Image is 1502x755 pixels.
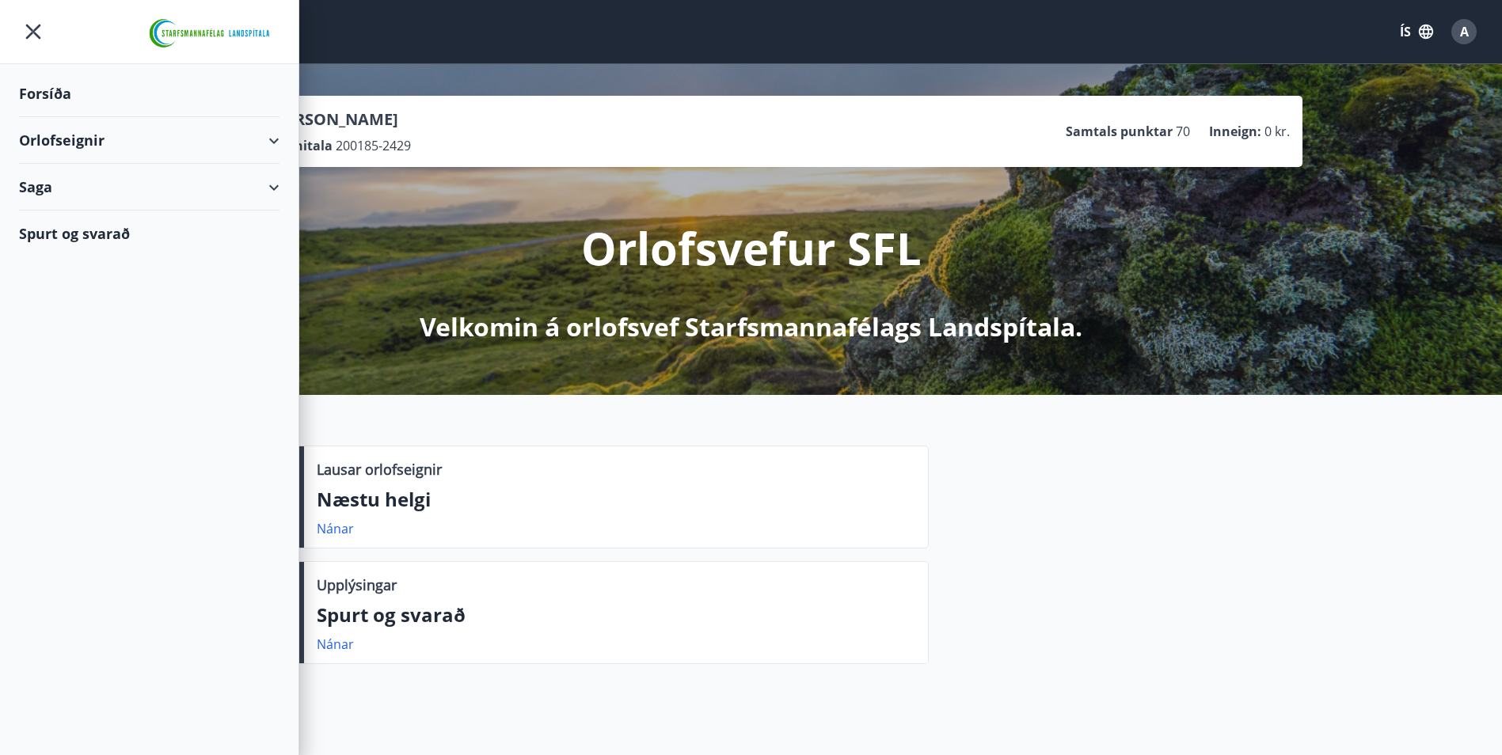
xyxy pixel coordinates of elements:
div: Forsíða [19,70,279,117]
p: Velkomin á orlofsvef Starfsmannafélags Landspítala. [420,309,1082,344]
p: Næstu helgi [317,486,915,513]
p: Samtals punktar [1066,123,1173,140]
p: Lausar orlofseignir [317,459,442,480]
div: Spurt og svarað [19,211,279,256]
p: Kennitala [270,137,333,154]
button: menu [19,17,48,46]
p: Spurt og svarað [317,601,915,628]
span: 70 [1176,123,1190,140]
div: Orlofseignir [19,117,279,164]
p: Inneign : [1209,123,1261,140]
button: A [1445,13,1483,51]
p: [PERSON_NAME] [270,108,411,131]
p: Upplýsingar [317,575,397,595]
span: 0 kr. [1264,123,1290,140]
a: Nánar [317,635,354,653]
a: Nánar [317,520,354,537]
p: Orlofsvefur SFL [581,218,922,278]
div: Saga [19,164,279,211]
img: union_logo [143,17,279,49]
button: ÍS [1391,17,1442,46]
span: 200185-2429 [336,137,411,154]
span: A [1460,23,1469,40]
